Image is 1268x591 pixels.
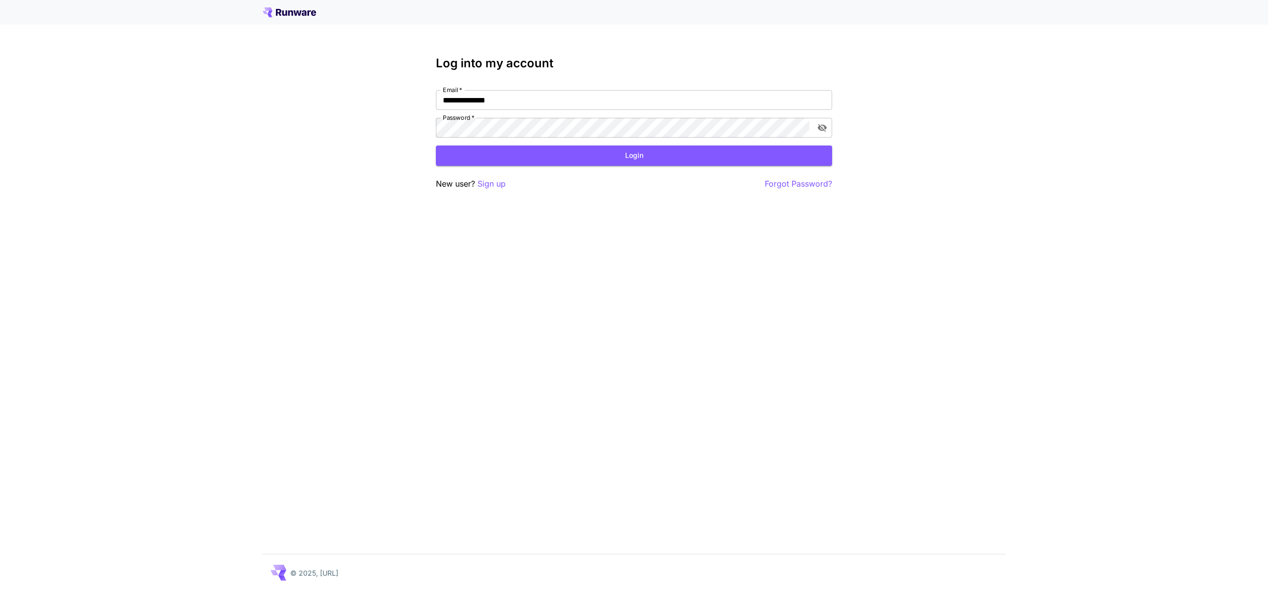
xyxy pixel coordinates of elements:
[436,146,832,166] button: Login
[436,56,832,70] h3: Log into my account
[765,178,832,190] button: Forgot Password?
[477,178,506,190] button: Sign up
[443,113,475,122] label: Password
[443,86,462,94] label: Email
[290,568,338,578] p: © 2025, [URL]
[436,178,506,190] p: New user?
[813,119,831,137] button: toggle password visibility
